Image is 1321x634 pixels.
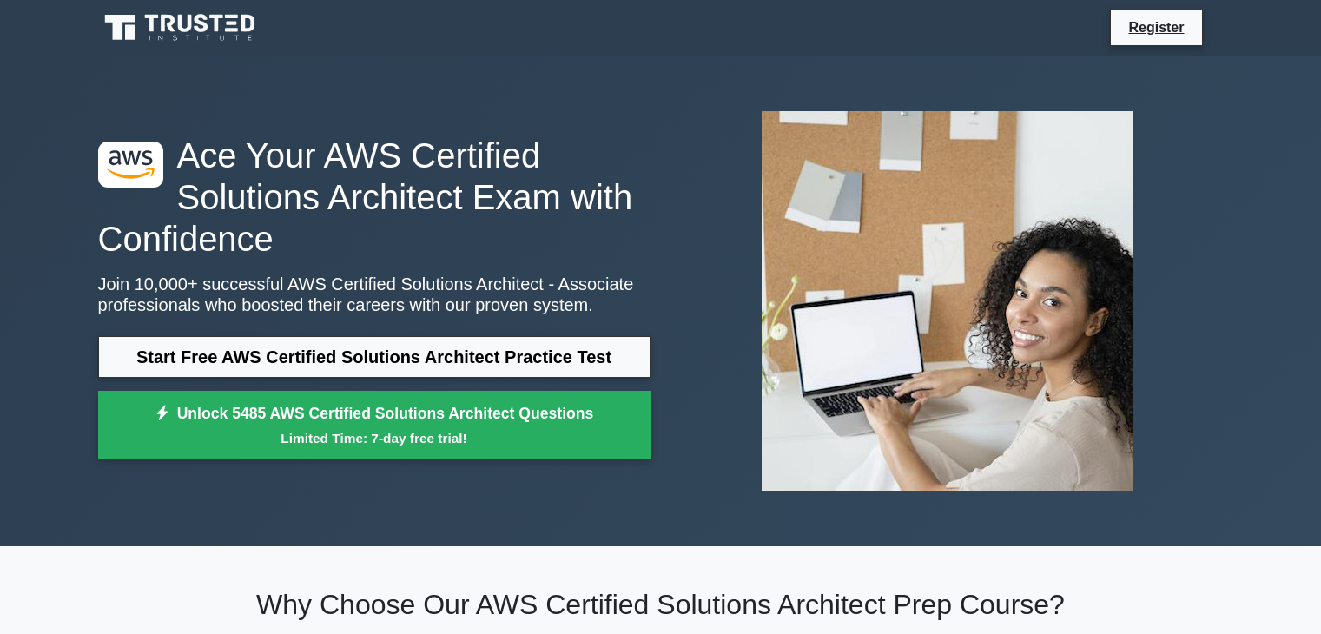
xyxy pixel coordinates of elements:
h2: Why Choose Our AWS Certified Solutions Architect Prep Course? [98,588,1224,621]
a: Start Free AWS Certified Solutions Architect Practice Test [98,336,651,378]
small: Limited Time: 7-day free trial! [120,428,629,448]
h1: Ace Your AWS Certified Solutions Architect Exam with Confidence [98,135,651,260]
a: Unlock 5485 AWS Certified Solutions Architect QuestionsLimited Time: 7-day free trial! [98,391,651,460]
a: Register [1118,17,1194,38]
p: Join 10,000+ successful AWS Certified Solutions Architect - Associate professionals who boosted t... [98,274,651,315]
